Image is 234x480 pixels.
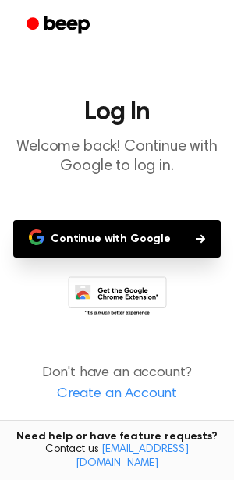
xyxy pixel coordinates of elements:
[16,384,218,405] a: Create an Account
[12,100,222,125] h1: Log In
[13,220,221,258] button: Continue with Google
[9,443,225,471] span: Contact us
[12,363,222,405] p: Don't have an account?
[12,137,222,176] p: Welcome back! Continue with Google to log in.
[76,444,189,469] a: [EMAIL_ADDRESS][DOMAIN_NAME]
[16,10,104,41] a: Beep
